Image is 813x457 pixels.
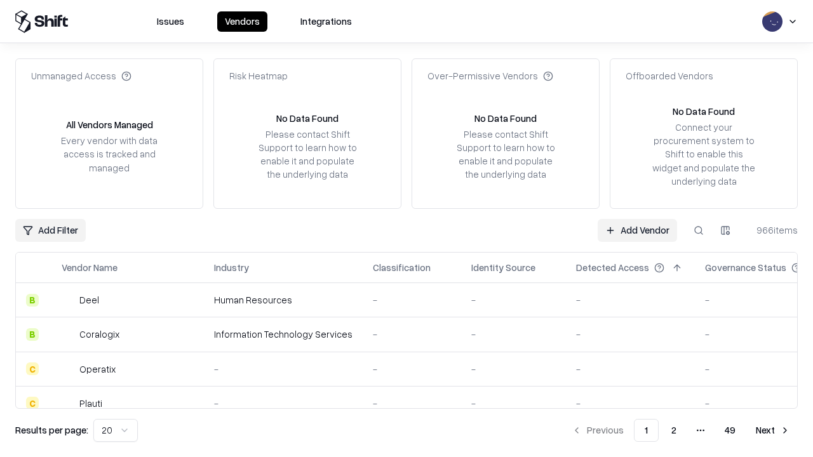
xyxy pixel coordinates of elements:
[373,362,451,376] div: -
[79,362,116,376] div: Operatix
[79,293,99,307] div: Deel
[748,419,798,442] button: Next
[62,261,118,274] div: Vendor Name
[62,397,74,409] img: Plauti
[564,419,798,442] nav: pagination
[79,328,119,341] div: Coralogix
[661,419,687,442] button: 2
[373,261,431,274] div: Classification
[229,69,288,83] div: Risk Heatmap
[149,11,192,32] button: Issues
[66,118,153,131] div: All Vendors Managed
[651,121,756,188] div: Connect your procurement system to Shift to enable this widget and populate the underlying data
[471,362,556,376] div: -
[576,328,685,341] div: -
[15,423,88,437] p: Results per page:
[471,261,535,274] div: Identity Source
[26,328,39,341] div: B
[634,419,659,442] button: 1
[626,69,713,83] div: Offboarded Vendors
[214,261,249,274] div: Industry
[214,293,353,307] div: Human Resources
[79,397,102,410] div: Plauti
[453,128,558,182] div: Please contact Shift Support to learn how to enable it and populate the underlying data
[715,419,746,442] button: 49
[576,397,685,410] div: -
[217,11,267,32] button: Vendors
[373,293,451,307] div: -
[214,328,353,341] div: Information Technology Services
[214,397,353,410] div: -
[471,293,556,307] div: -
[474,112,537,125] div: No Data Found
[26,362,39,375] div: C
[15,219,86,242] button: Add Filter
[471,328,556,341] div: -
[747,223,798,237] div: 966 items
[705,261,786,274] div: Governance Status
[576,362,685,376] div: -
[26,397,39,409] div: C
[293,11,359,32] button: Integrations
[214,362,353,376] div: -
[576,261,649,274] div: Detected Access
[255,128,360,182] div: Please contact Shift Support to learn how to enable it and populate the underlying data
[373,397,451,410] div: -
[26,294,39,307] div: B
[276,112,339,125] div: No Data Found
[598,219,677,242] a: Add Vendor
[673,105,735,118] div: No Data Found
[427,69,553,83] div: Over-Permissive Vendors
[471,397,556,410] div: -
[57,134,162,174] div: Every vendor with data access is tracked and managed
[62,362,74,375] img: Operatix
[31,69,131,83] div: Unmanaged Access
[62,294,74,307] img: Deel
[62,328,74,341] img: Coralogix
[373,328,451,341] div: -
[576,293,685,307] div: -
